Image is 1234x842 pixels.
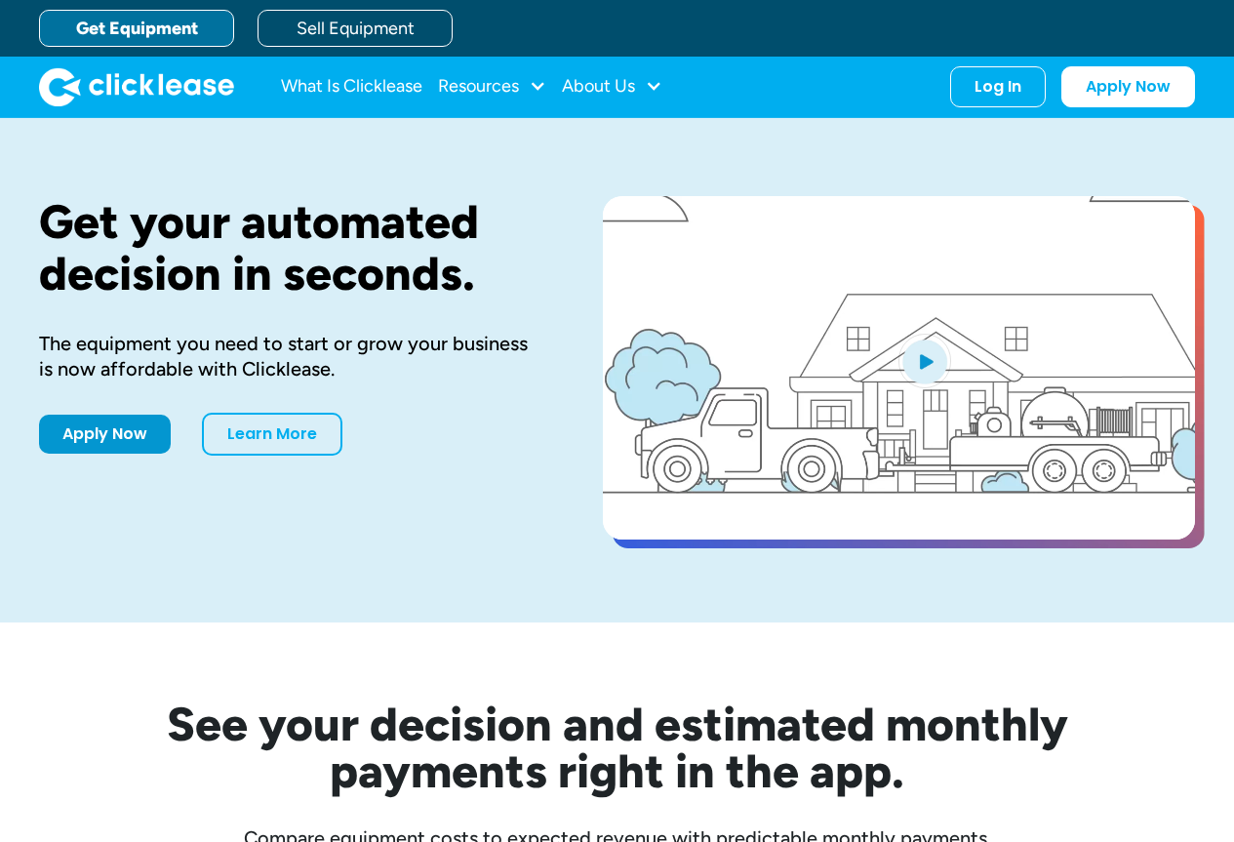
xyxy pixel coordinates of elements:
a: Sell Equipment [258,10,453,47]
div: Log In [975,77,1021,97]
a: Apply Now [39,415,171,454]
a: What Is Clicklease [281,67,422,106]
a: Get Equipment [39,10,234,47]
a: home [39,67,234,106]
img: Blue play button logo on a light blue circular background [898,334,951,388]
img: Clicklease logo [39,67,234,106]
div: About Us [562,67,662,106]
a: Apply Now [1061,66,1195,107]
a: open lightbox [603,196,1195,540]
h1: Get your automated decision in seconds. [39,196,540,300]
h2: See your decision and estimated monthly payments right in the app. [71,701,1164,794]
div: The equipment you need to start or grow your business is now affordable with Clicklease. [39,331,540,381]
a: Learn More [202,413,342,456]
div: Resources [438,67,546,106]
